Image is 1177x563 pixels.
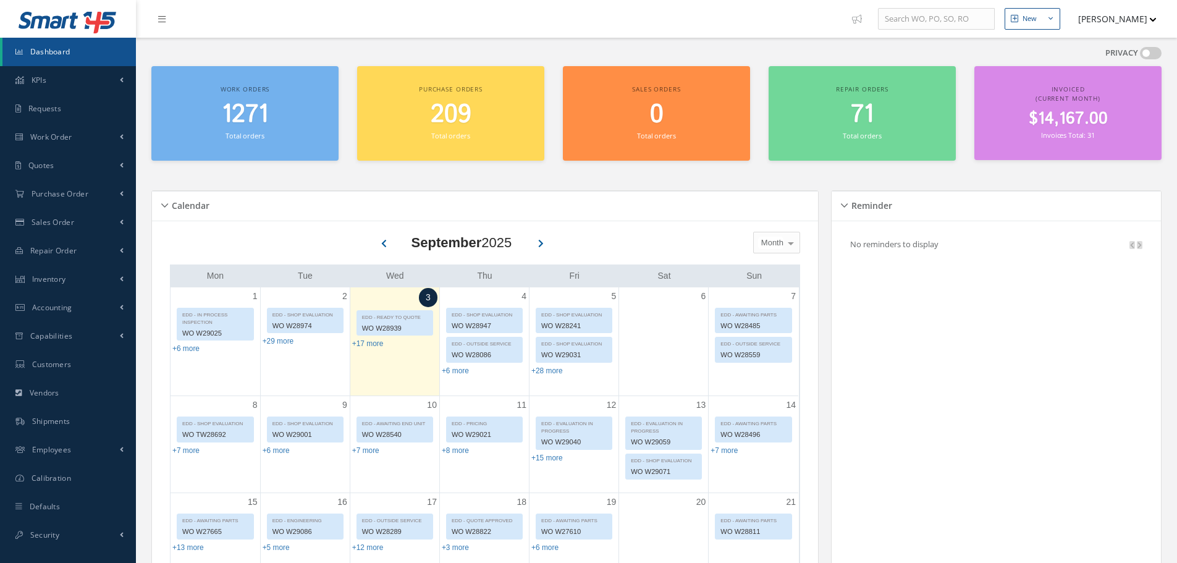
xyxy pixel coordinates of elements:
[626,417,701,435] div: EDD - EVALUATION IN PROGRESS
[604,396,619,414] a: September 12, 2025
[268,417,343,428] div: EDD - SHOP EVALUATION
[715,319,791,333] div: WO W28485
[177,514,253,525] div: EDD - AWAITING PARTS
[1023,14,1037,24] div: New
[431,97,471,132] span: 209
[411,232,512,253] div: 2025
[1041,130,1094,140] small: Invoices Total: 31
[632,85,680,93] span: Sales orders
[32,359,72,370] span: Customers
[263,446,290,455] a: Show 6 more events
[250,396,260,414] a: September 8, 2025
[32,274,66,284] span: Inventory
[626,465,701,479] div: WO W29071
[619,287,709,396] td: September 6, 2025
[268,319,343,333] div: WO W28974
[340,287,350,305] a: September 2, 2025
[769,66,956,161] a: Repair orders 71 Total orders
[439,396,529,493] td: September 11, 2025
[531,366,563,375] a: Show 28 more events
[1036,94,1100,103] span: (Current Month)
[1066,7,1157,31] button: [PERSON_NAME]
[447,428,522,442] div: WO W29021
[28,103,61,114] span: Requests
[1005,8,1060,30] button: New
[567,268,582,284] a: Friday
[851,97,874,132] span: 71
[514,493,529,511] a: September 18, 2025
[850,239,939,250] p: No reminders to display
[30,46,70,57] span: Dashboard
[609,287,618,305] a: September 5, 2025
[419,85,483,93] span: Purchase orders
[32,75,46,85] span: KPIs
[268,525,343,539] div: WO W29086
[650,97,664,132] span: 0
[177,326,253,341] div: WO W29025
[447,337,522,348] div: EDD - OUTSIDE SERVICE
[529,287,619,396] td: September 5, 2025
[357,66,544,161] a: Purchase orders 209 Total orders
[758,237,783,249] span: Month
[352,339,384,348] a: Show 17 more events
[709,287,798,396] td: September 7, 2025
[626,454,701,465] div: EDD - SHOP EVALUATION
[221,85,269,93] span: Work orders
[531,454,563,462] a: Show 15 more events
[442,366,469,375] a: Show 6 more events
[878,8,995,30] input: Search WO, PO, SO, RO
[715,348,791,362] div: WO W28559
[32,473,71,483] span: Calibration
[536,514,612,525] div: EDD - AWAITING PARTS
[32,302,72,313] span: Accounting
[447,308,522,319] div: EDD - SHOP EVALUATION
[32,416,70,426] span: Shipments
[350,396,439,493] td: September 10, 2025
[536,417,612,435] div: EDD - EVALUATION IN PROGRESS
[536,348,612,362] div: WO W29031
[177,417,253,428] div: EDD - SHOP EVALUATION
[32,217,74,227] span: Sales Order
[352,446,379,455] a: Show 7 more events
[30,530,59,540] span: Security
[788,287,798,305] a: September 7, 2025
[715,308,791,319] div: EDD - AWAITING PARTS
[619,396,709,493] td: September 13, 2025
[30,331,73,341] span: Capabilities
[226,131,264,140] small: Total orders
[205,268,226,284] a: Monday
[245,493,260,511] a: September 15, 2025
[626,435,701,449] div: WO W29059
[563,66,750,161] a: Sales orders 0 Total orders
[32,444,72,455] span: Employees
[709,396,798,493] td: September 14, 2025
[536,435,612,449] div: WO W29040
[177,428,253,442] div: WO TW28692
[536,525,612,539] div: WO W27610
[637,131,675,140] small: Total orders
[1052,85,1085,93] span: Invoiced
[30,387,59,398] span: Vendors
[424,396,439,414] a: September 10, 2025
[32,188,88,199] span: Purchase Order
[222,97,268,132] span: 1271
[151,66,339,161] a: Work orders 1271 Total orders
[531,543,559,552] a: Show 6 more events
[357,321,432,336] div: WO W28939
[1029,107,1108,131] span: $14,167.00
[260,287,350,396] td: September 2, 2025
[268,514,343,525] div: EDD - ENGINEERING
[424,493,439,511] a: September 17, 2025
[357,525,432,539] div: WO W28289
[439,287,529,396] td: September 4, 2025
[529,396,619,493] td: September 12, 2025
[848,197,892,211] h5: Reminder
[836,85,888,93] span: Repair orders
[295,268,315,284] a: Tuesday
[744,268,764,284] a: Sunday
[172,543,204,552] a: Show 13 more events
[536,308,612,319] div: EDD - SHOP EVALUATION
[260,396,350,493] td: September 9, 2025
[172,446,200,455] a: Show 7 more events
[30,501,60,512] span: Defaults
